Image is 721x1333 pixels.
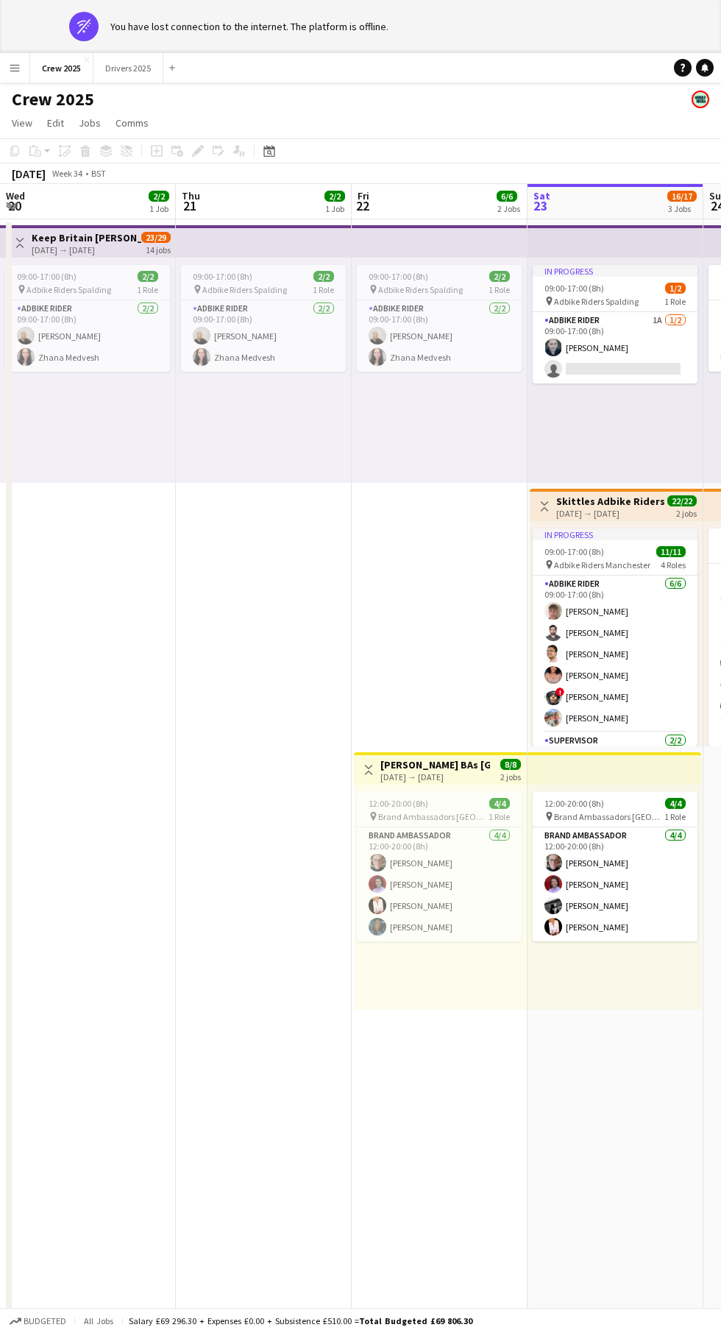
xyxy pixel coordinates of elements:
app-job-card: 09:00-17:00 (8h)2/2 Adbike Riders Spalding1 RoleAdbike Rider2/209:00-17:00 (8h)[PERSON_NAME]Zhana... [5,265,170,372]
span: 4/4 [489,798,510,809]
span: 2/2 [489,271,510,282]
div: [DATE] [12,166,46,181]
app-card-role: Brand Ambassador4/412:00-20:00 (8h)[PERSON_NAME][PERSON_NAME][PERSON_NAME][PERSON_NAME] [533,827,697,941]
span: 1 Role [489,284,510,295]
span: 09:00-17:00 (8h) [193,271,252,282]
div: You have lost connection to the internet. The platform is offline. [110,20,388,33]
span: 1 Role [664,811,686,822]
span: Adbike Riders Spalding [554,296,639,307]
h1: Crew 2025 [12,88,94,110]
app-job-card: In progress09:00-17:00 (8h)11/11 Adbike Riders Manchester4 RolesAdbike Rider6/609:00-17:00 (8h)[P... [533,528,697,746]
span: 4 Roles [661,559,686,570]
span: 1/2 [665,283,686,294]
span: Fri [358,189,369,202]
span: 2/2 [313,271,334,282]
div: 2 jobs [676,506,697,519]
span: 09:00-17:00 (8h) [17,271,77,282]
div: 14 jobs [146,243,171,255]
app-card-role: Adbike Rider2/209:00-17:00 (8h)[PERSON_NAME]Zhana Medvesh [357,300,522,372]
div: [DATE] → [DATE] [556,508,666,519]
h3: Keep Britain [PERSON_NAME] [32,231,141,244]
span: Sat [533,189,550,202]
app-job-card: 09:00-17:00 (8h)2/2 Adbike Riders Spalding1 RoleAdbike Rider2/209:00-17:00 (8h)[PERSON_NAME]Zhana... [357,265,522,372]
h3: [PERSON_NAME] BAs [GEOGRAPHIC_DATA] [380,758,490,771]
div: 3 Jobs [668,203,696,214]
div: BST [91,168,106,179]
div: [DATE] → [DATE] [32,244,141,255]
span: 1 Role [664,296,686,307]
span: Wed [6,189,25,202]
span: 6/6 [497,191,517,202]
span: View [12,116,32,130]
span: Brand Ambassadors [GEOGRAPHIC_DATA] [378,811,489,822]
span: 12:00-20:00 (8h) [369,798,428,809]
div: Salary £69 296.30 + Expenses £0.00 + Subsistence £510.00 = [129,1315,472,1326]
div: [DATE] → [DATE] [380,771,490,782]
app-card-role: Adbike Rider1A1/209:00-17:00 (8h)[PERSON_NAME] [533,312,697,383]
a: View [6,113,38,132]
span: Adbike Riders Spalding [378,284,463,295]
span: 8/8 [500,759,521,770]
span: 09:00-17:00 (8h) [544,283,604,294]
span: 23/29 [141,232,171,243]
span: 4/4 [665,798,686,809]
div: In progress [533,265,697,277]
span: 20 [4,197,25,214]
button: Crew 2025 [30,54,93,82]
span: 2/2 [324,191,345,202]
h3: Skittles Adbike Riders Manchester [556,495,666,508]
div: 1 Job [325,203,344,214]
app-user-avatar: Claire Stewart [692,91,709,108]
span: Thu [182,189,200,202]
span: Adbike Riders Spalding [202,284,287,295]
span: Week 34 [49,168,85,179]
span: 12:00-20:00 (8h) [544,798,604,809]
span: 22 [355,197,369,214]
span: Brand Ambassadors [GEOGRAPHIC_DATA] [554,811,664,822]
button: Drivers 2025 [93,54,163,82]
app-card-role: Adbike Rider2/209:00-17:00 (8h)[PERSON_NAME]Zhana Medvesh [181,300,346,372]
app-card-role: Adbike Rider6/609:00-17:00 (8h)[PERSON_NAME][PERSON_NAME][PERSON_NAME][PERSON_NAME]![PERSON_NAME]... [533,576,697,732]
span: 2/2 [138,271,158,282]
app-job-card: In progress09:00-17:00 (8h)1/2 Adbike Riders Spalding1 RoleAdbike Rider1A1/209:00-17:00 (8h)[PERS... [533,265,697,383]
span: 09:00-17:00 (8h) [544,546,604,557]
a: Edit [41,113,70,132]
button: Budgeted [7,1313,68,1329]
span: ! [555,687,564,696]
span: Budgeted [24,1316,66,1326]
span: Jobs [79,116,101,130]
span: Edit [47,116,64,130]
span: All jobs [81,1315,116,1326]
span: 1 Role [137,284,158,295]
app-job-card: 12:00-20:00 (8h)4/4 Brand Ambassadors [GEOGRAPHIC_DATA]1 RoleBrand Ambassador4/412:00-20:00 (8h)[... [533,792,697,941]
span: 22/22 [667,495,697,506]
span: Adbike Riders Manchester [554,559,650,570]
span: 2/2 [149,191,169,202]
div: 2 Jobs [497,203,520,214]
span: Adbike Riders Spalding [26,284,111,295]
div: In progress [533,528,697,540]
div: 1 Job [149,203,168,214]
span: 09:00-17:00 (8h) [369,271,428,282]
div: 2 jobs [500,770,521,782]
span: 23 [531,197,550,214]
span: 21 [180,197,200,214]
span: 1 Role [313,284,334,295]
span: Comms [116,116,149,130]
a: Jobs [73,113,107,132]
app-card-role: Brand Ambassador4/412:00-20:00 (8h)[PERSON_NAME][PERSON_NAME][PERSON_NAME][PERSON_NAME] [357,827,522,941]
app-card-role: Supervisor2/209:00-17:00 (8h) [533,732,697,804]
span: Total Budgeted £69 806.30 [359,1315,472,1326]
app-job-card: 09:00-17:00 (8h)2/2 Adbike Riders Spalding1 RoleAdbike Rider2/209:00-17:00 (8h)[PERSON_NAME]Zhana... [181,265,346,372]
a: Comms [110,113,154,132]
app-job-card: 12:00-20:00 (8h)4/4 Brand Ambassadors [GEOGRAPHIC_DATA]1 RoleBrand Ambassador4/412:00-20:00 (8h)[... [357,792,522,941]
span: 11/11 [656,546,686,557]
span: 1 Role [489,811,510,822]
